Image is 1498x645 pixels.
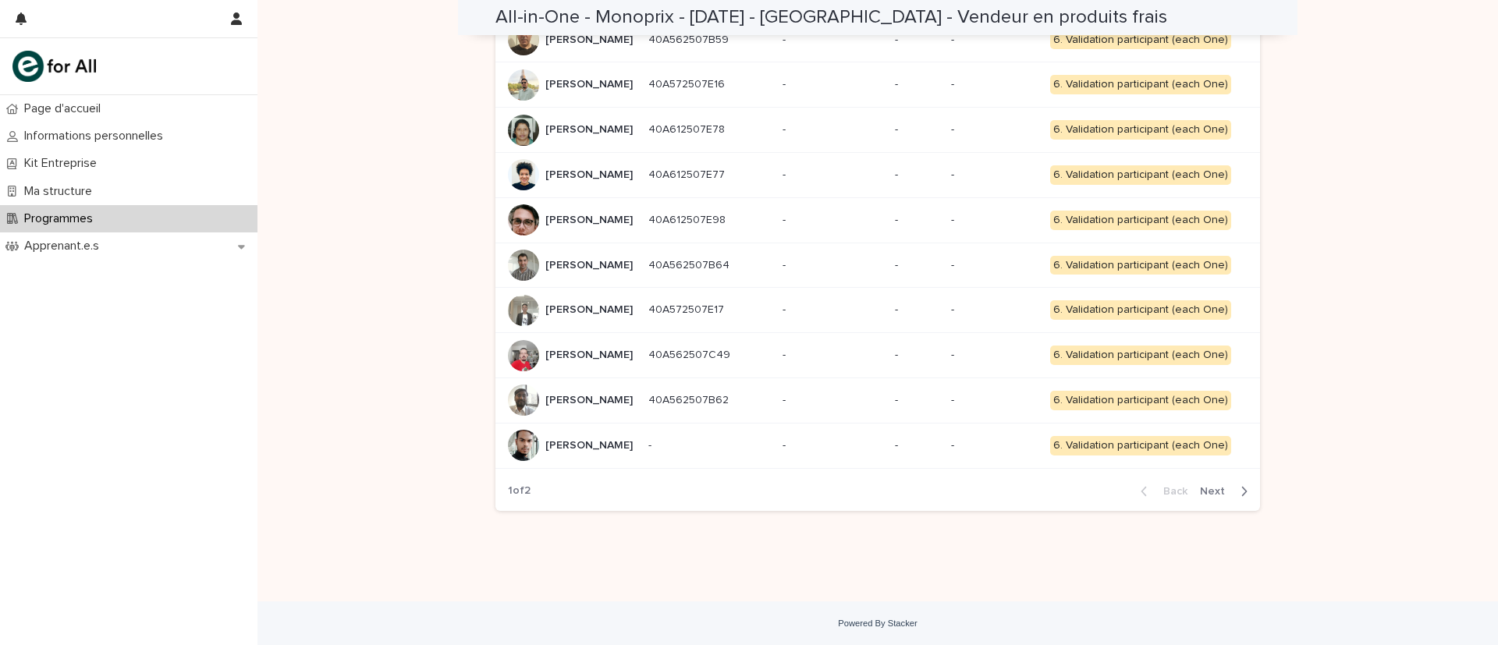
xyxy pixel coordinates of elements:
[18,239,112,253] p: Apprenant.e.s
[1050,120,1231,140] div: 6. Validation participant (each One)
[895,214,939,227] p: -
[12,51,96,82] img: mHINNnv7SNCQZijbaqql
[545,165,636,182] p: Amanda CATARINO DE SOUZA
[495,152,1260,197] tr: [PERSON_NAME][PERSON_NAME] 40A612507E7740A612507E77 ---6. Validation participant (each One)
[18,211,105,226] p: Programmes
[1194,484,1260,498] button: Next
[18,101,113,116] p: Page d'accueil
[495,288,1260,333] tr: [PERSON_NAME][PERSON_NAME] 40A572507E1740A572507E17 ---6. Validation participant (each One)
[648,30,732,47] p: 40A562507B59
[783,34,882,47] p: -
[495,423,1260,468] tr: [PERSON_NAME][PERSON_NAME] -- ---6. Validation participant (each One)
[895,34,939,47] p: -
[545,436,636,452] p: [PERSON_NAME]
[545,30,636,47] p: [PERSON_NAME]
[545,120,636,136] p: [PERSON_NAME]
[951,394,1037,407] p: -
[648,436,655,452] p: -
[545,391,636,407] p: [PERSON_NAME]
[648,346,733,362] p: 40A562507C49
[951,168,1037,182] p: -
[783,123,882,136] p: -
[895,123,939,136] p: -
[838,618,917,628] a: Powered By Stacker
[18,184,105,199] p: Ma structure
[783,168,882,182] p: -
[783,259,882,272] p: -
[1050,436,1231,455] div: 6. Validation participant (each One)
[495,6,1167,29] h2: All-in-One - Monoprix - [DATE] - [GEOGRAPHIC_DATA] - Vendeur en produits frais
[648,300,727,317] p: 40A572507E17
[18,129,176,144] p: Informations personnelles
[545,256,636,272] p: [PERSON_NAME]
[648,391,732,407] p: 40A562507B62
[1050,256,1231,275] div: 6. Validation participant (each One)
[1050,300,1231,320] div: 6. Validation participant (each One)
[1050,211,1231,230] div: 6. Validation participant (each One)
[783,349,882,362] p: -
[545,346,636,362] p: [PERSON_NAME]
[783,394,882,407] p: -
[1050,165,1231,185] div: 6. Validation participant (each One)
[895,303,939,317] p: -
[1050,391,1231,410] div: 6. Validation participant (each One)
[783,439,882,452] p: -
[1200,486,1234,497] span: Next
[951,34,1037,47] p: -
[783,214,882,227] p: -
[951,214,1037,227] p: -
[895,439,939,452] p: -
[495,108,1260,153] tr: [PERSON_NAME][PERSON_NAME] 40A612507E7840A612507E78 ---6. Validation participant (each One)
[1050,75,1231,94] div: 6. Validation participant (each One)
[648,211,729,227] p: 40A612507E98
[648,75,728,91] p: 40A572507E16
[895,78,939,91] p: -
[783,303,882,317] p: -
[951,78,1037,91] p: -
[648,120,728,136] p: 40A612507E78
[951,123,1037,136] p: -
[495,17,1260,62] tr: [PERSON_NAME][PERSON_NAME] 40A562507B5940A562507B59 ---6. Validation participant (each One)
[648,256,733,272] p: 40A562507B64
[495,472,543,510] p: 1 of 2
[1050,346,1231,365] div: 6. Validation participant (each One)
[495,197,1260,243] tr: [PERSON_NAME][PERSON_NAME] 40A612507E9840A612507E98 ---6. Validation participant (each One)
[545,300,636,317] p: [PERSON_NAME]
[18,156,109,171] p: Kit Entreprise
[895,259,939,272] p: -
[951,259,1037,272] p: -
[783,78,882,91] p: -
[895,394,939,407] p: -
[951,439,1037,452] p: -
[545,75,636,91] p: [PERSON_NAME]
[545,211,636,227] p: [PERSON_NAME]
[1128,484,1194,498] button: Back
[1050,30,1231,50] div: 6. Validation participant (each One)
[1154,486,1187,497] span: Back
[495,62,1260,108] tr: [PERSON_NAME][PERSON_NAME] 40A572507E1640A572507E16 ---6. Validation participant (each One)
[495,333,1260,378] tr: [PERSON_NAME][PERSON_NAME] 40A562507C4940A562507C49 ---6. Validation participant (each One)
[648,165,728,182] p: 40A612507E77
[495,243,1260,288] tr: [PERSON_NAME][PERSON_NAME] 40A562507B6440A562507B64 ---6. Validation participant (each One)
[895,168,939,182] p: -
[495,377,1260,423] tr: [PERSON_NAME][PERSON_NAME] 40A562507B6240A562507B62 ---6. Validation participant (each One)
[951,303,1037,317] p: -
[951,349,1037,362] p: -
[895,349,939,362] p: -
